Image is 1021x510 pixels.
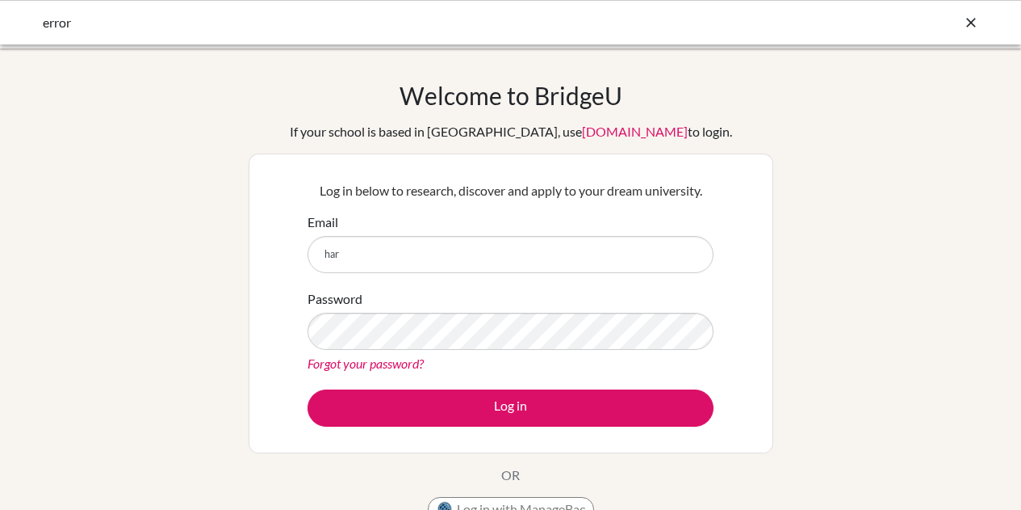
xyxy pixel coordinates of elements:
[308,289,362,309] label: Password
[290,122,732,141] div: If your school is based in [GEOGRAPHIC_DATA], use to login.
[308,213,338,232] label: Email
[308,356,424,371] a: Forgot your password?
[501,466,520,485] p: OR
[582,124,688,139] a: [DOMAIN_NAME]
[308,390,713,427] button: Log in
[400,81,622,110] h1: Welcome to BridgeU
[43,13,737,32] div: error
[308,181,713,200] p: Log in below to research, discover and apply to your dream university.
